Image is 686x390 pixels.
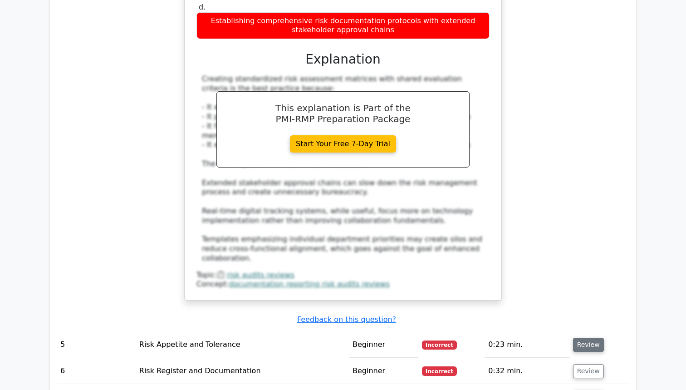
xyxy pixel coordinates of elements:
[422,366,457,375] span: Incorrect
[573,338,604,352] button: Review
[349,358,418,384] td: Beginner
[57,358,136,384] td: 6
[136,332,349,358] td: Risk Appetite and Tolerance
[136,358,349,384] td: Risk Register and Documentation
[573,364,604,378] button: Review
[227,271,294,279] a: risk audits reviews
[196,280,490,289] div: Concept:
[196,12,490,39] div: Establishing comprehensive risk documentation protocols with extended stakeholder approval chains
[199,3,206,11] span: d.
[349,332,418,358] td: Beginner
[57,332,136,358] td: 5
[297,315,396,324] a: Feedback on this question?
[229,280,390,288] a: documentation reporting risk audits reviews
[485,332,569,358] td: 0:23 min.
[422,341,457,350] span: Incorrect
[196,271,490,280] div: Topic:
[485,358,569,384] td: 0:32 min.
[202,52,484,67] h3: Explanation
[202,74,484,263] div: Creating standardized risk assessment matrices with shared evaluation criteria is the best practi...
[290,135,396,153] a: Start Your Free 7-Day Trial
